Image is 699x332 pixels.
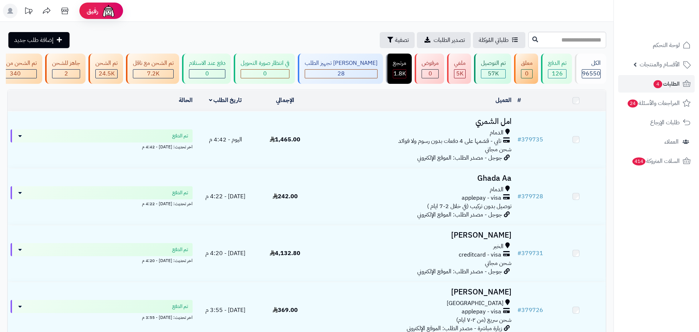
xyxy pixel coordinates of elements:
a: دفع عند الاستلام 0 [181,54,232,84]
span: تم الدفع [172,132,188,140]
img: ai-face.png [101,4,116,18]
a: مرفوض 0 [413,54,446,84]
a: السلات المتروكة414 [618,152,695,170]
span: [DATE] - 4:22 م [205,192,245,201]
span: 0 [205,69,209,78]
div: مرفوض [422,59,439,67]
span: 57K [488,69,499,78]
span: applepay - visa [462,308,501,316]
div: تم الدفع [548,59,566,67]
div: معلق [521,59,533,67]
h3: Ghada Aa [318,174,512,183]
h3: [PERSON_NAME] [318,288,512,296]
a: طلبات الإرجاع [618,114,695,131]
div: 126 [548,70,566,78]
span: creditcard - visa [459,251,501,259]
a: #379735 [517,135,543,144]
span: الطلبات [653,79,680,89]
span: شحن مجاني [485,259,512,267]
h3: امل الشمري [318,117,512,126]
div: 28 [305,70,377,78]
span: 5K [456,69,463,78]
span: 24 [628,99,638,108]
span: المراجعات والأسئلة [627,98,680,108]
a: المراجعات والأسئلة24 [618,94,695,112]
a: [PERSON_NAME] تجهيز الطلب 28 [296,54,384,84]
div: 2 [52,70,80,78]
div: ملغي [454,59,466,67]
span: الخبر [493,242,503,251]
div: 0 [422,70,438,78]
div: [PERSON_NAME] تجهيز الطلب [305,59,378,67]
span: رفيق [87,7,98,15]
div: مرتجع [393,59,406,67]
span: الأقسام والمنتجات [640,59,680,70]
span: 340 [10,69,21,78]
span: 0 [429,69,432,78]
span: طلبات الإرجاع [650,117,680,128]
span: جوجل - مصدر الطلب: الموقع الإلكتروني [417,153,502,162]
div: 1845 [393,70,406,78]
span: 0 [263,69,267,78]
span: 2 [64,69,68,78]
span: شحن سريع (من ٢-٧ ايام) [456,316,512,324]
a: #379728 [517,192,543,201]
span: 4 [653,80,662,88]
span: [DATE] - 4:20 م [205,249,245,258]
a: الطلبات4 [618,75,695,93]
span: 242.00 [273,192,298,201]
a: طلباتي المُوكلة [473,32,525,48]
span: 4,132.80 [270,249,300,258]
span: # [517,249,521,258]
div: جاهز للشحن [52,59,80,67]
a: الحالة [179,96,193,105]
a: الكل96550 [573,54,608,84]
div: دفع عند الاستلام [189,59,225,67]
div: اخر تحديث: [DATE] - 4:20 م [11,256,193,264]
span: 369.00 [273,306,298,315]
div: تم التوصيل [481,59,506,67]
div: 4998 [454,70,465,78]
div: 24497 [96,70,117,78]
img: logo-2.png [649,5,692,21]
span: توصيل بدون تركيب (في خلال 2-7 ايام ) [427,202,512,211]
span: العملاء [664,137,679,147]
span: تم الدفع [172,246,188,253]
a: الإجمالي [276,96,294,105]
span: اليوم - 4:42 م [209,135,242,144]
a: #379731 [517,249,543,258]
span: 96550 [582,69,600,78]
span: # [517,192,521,201]
div: الكل [582,59,601,67]
span: تابي - قسّمها على 4 دفعات بدون رسوم ولا فوائد [398,137,501,145]
span: تم الدفع [172,303,188,310]
span: الدمام [490,129,503,137]
a: تم الشحن 24.5K [87,54,125,84]
span: تم الدفع [172,189,188,196]
a: مرتجع 1.8K [384,54,413,84]
span: 126 [552,69,563,78]
div: اخر تحديث: [DATE] - 4:42 م [11,142,193,150]
span: تصدير الطلبات [434,36,465,44]
a: #379726 [517,306,543,315]
div: تم الشحن [95,59,118,67]
a: تصدير الطلبات [417,32,471,48]
span: طلباتي المُوكلة [479,36,509,44]
span: إضافة طلب جديد [14,36,54,44]
div: 7222 [133,70,173,78]
div: اخر تحديث: [DATE] - 4:22 م [11,199,193,207]
span: السلات المتروكة [632,156,680,166]
span: # [517,306,521,315]
a: تحديثات المنصة [19,4,37,20]
span: # [517,135,521,144]
button: تصفية [380,32,415,48]
h3: [PERSON_NAME] [318,231,512,239]
span: شحن مجاني [485,145,512,154]
a: تم الدفع 126 [540,54,573,84]
div: اخر تحديث: [DATE] - 3:55 م [11,313,193,321]
div: 57046 [481,70,505,78]
span: 1.8K [394,69,406,78]
div: في انتظار صورة التحويل [241,59,289,67]
div: 0 [189,70,225,78]
a: معلق 0 [513,54,540,84]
